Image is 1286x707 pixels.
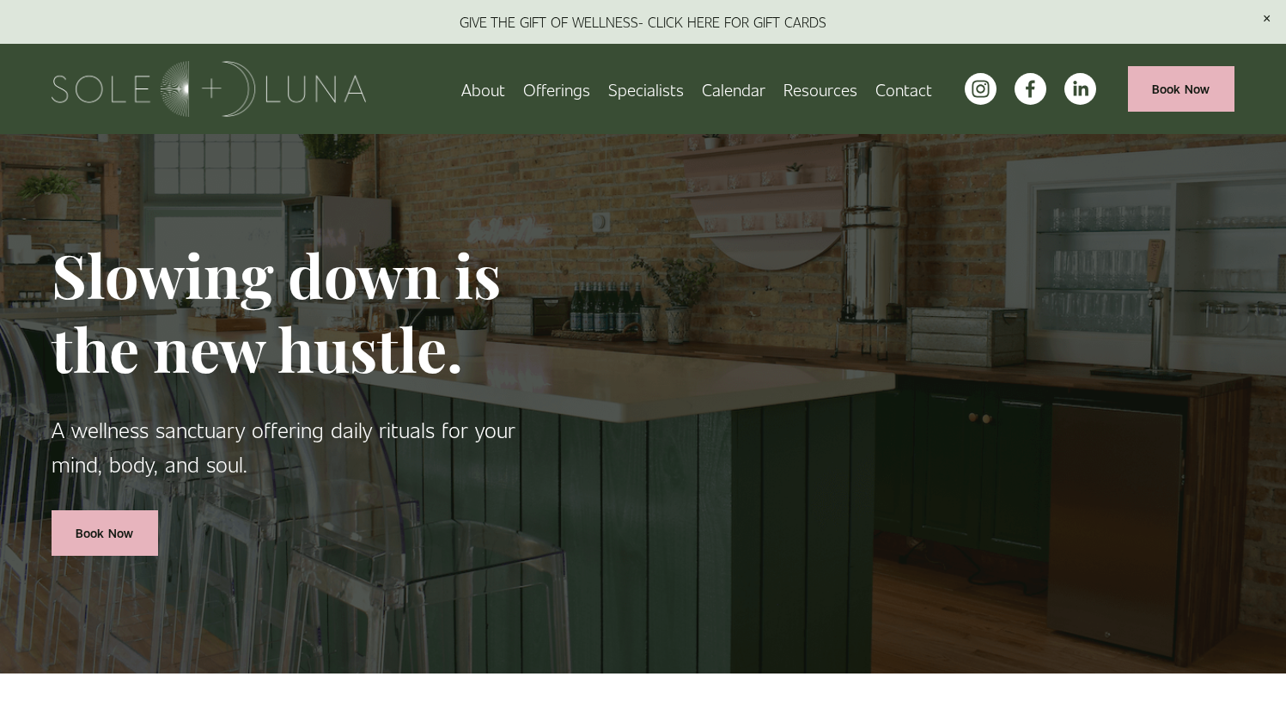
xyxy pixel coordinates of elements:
a: Contact [875,74,932,104]
a: Specialists [608,74,684,104]
img: Sole + Luna [52,61,367,117]
a: Calendar [702,74,765,104]
a: folder dropdown [523,74,590,104]
a: instagram-unauth [965,73,996,105]
span: Resources [783,76,857,102]
a: LinkedIn [1064,73,1096,105]
a: folder dropdown [783,74,857,104]
a: facebook-unauth [1015,73,1046,105]
h1: Slowing down is the new hustle. [52,237,539,385]
a: Book Now [1128,66,1234,112]
span: Offerings [523,76,590,102]
a: Book Now [52,510,158,556]
a: About [461,74,505,104]
p: A wellness sanctuary offering daily rituals for your mind, body, and soul. [52,412,539,481]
